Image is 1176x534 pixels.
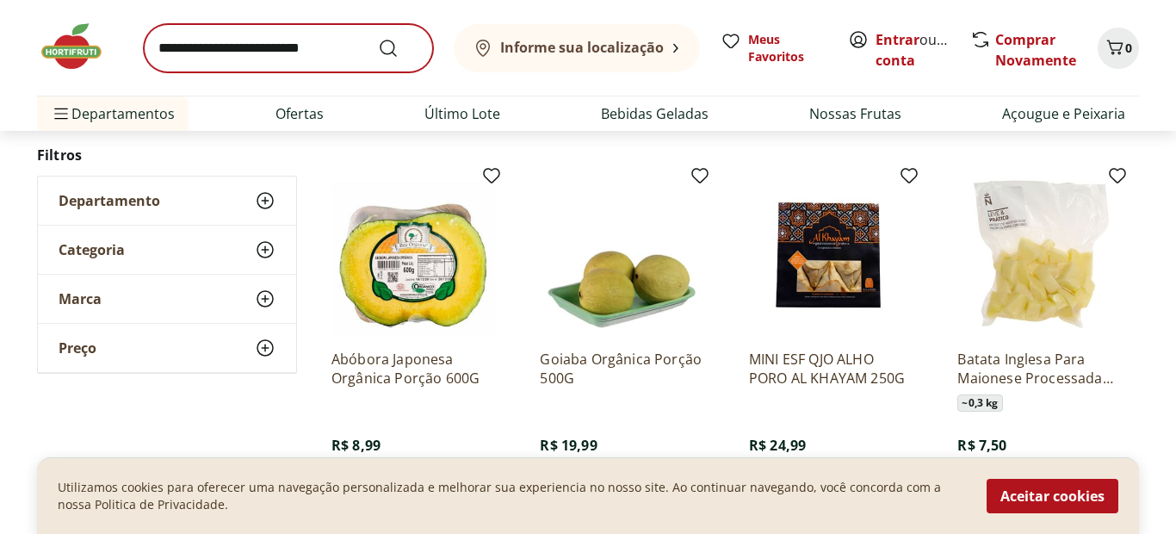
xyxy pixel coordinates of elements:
[275,103,324,124] a: Ofertas
[38,177,296,225] button: Departamento
[987,479,1118,513] button: Aceitar cookies
[749,436,806,455] span: R$ 24,99
[38,324,296,372] button: Preço
[37,138,297,172] h2: Filtros
[454,24,700,72] button: Informe sua localização
[809,103,901,124] a: Nossas Frutas
[876,30,970,70] a: Criar conta
[749,350,913,388] a: MINI ESF QJO ALHO PORO AL KHAYAM 250G
[1098,28,1139,69] button: Carrinho
[540,436,597,455] span: R$ 19,99
[1125,40,1132,56] span: 0
[331,436,381,455] span: R$ 8,99
[1002,103,1125,124] a: Açougue e Peixaria
[957,394,1002,412] span: ~ 0,3 kg
[51,93,175,134] span: Departamentos
[995,30,1076,70] a: Comprar Novamente
[37,21,123,72] img: Hortifruti
[424,103,500,124] a: Último Lote
[38,226,296,274] button: Categoria
[331,172,495,336] img: Abóbora Japonesa Orgânica Porção 600G
[378,38,419,59] button: Submit Search
[876,30,919,49] a: Entrar
[957,350,1121,388] a: Batata Inglesa Para Maionese Processada Porção 300G
[540,172,703,336] img: Goiaba Orgânica Porção 500G
[957,172,1121,336] img: Batata Inglesa Para Maionese Processada Porção 300G
[721,31,827,65] a: Meus Favoritos
[957,455,1016,469] span: R$ 24,99/Kg
[957,436,1006,455] span: R$ 7,50
[331,350,495,388] a: Abóbora Japonesa Orgânica Porção 600G
[58,479,966,513] p: Utilizamos cookies para oferecer uma navegação personalizada e melhorar sua experiencia no nosso ...
[144,24,433,72] input: search
[51,93,71,134] button: Menu
[59,241,125,258] span: Categoria
[749,172,913,336] img: MINI ESF QJO ALHO PORO AL KHAYAM 250G
[748,31,827,65] span: Meus Favoritos
[500,38,664,57] b: Informe sua localização
[59,290,102,307] span: Marca
[38,275,296,323] button: Marca
[59,192,160,209] span: Departamento
[601,103,709,124] a: Bebidas Geladas
[59,339,96,357] span: Preço
[540,350,703,388] a: Goiaba Orgânica Porção 500G
[876,29,952,71] span: ou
